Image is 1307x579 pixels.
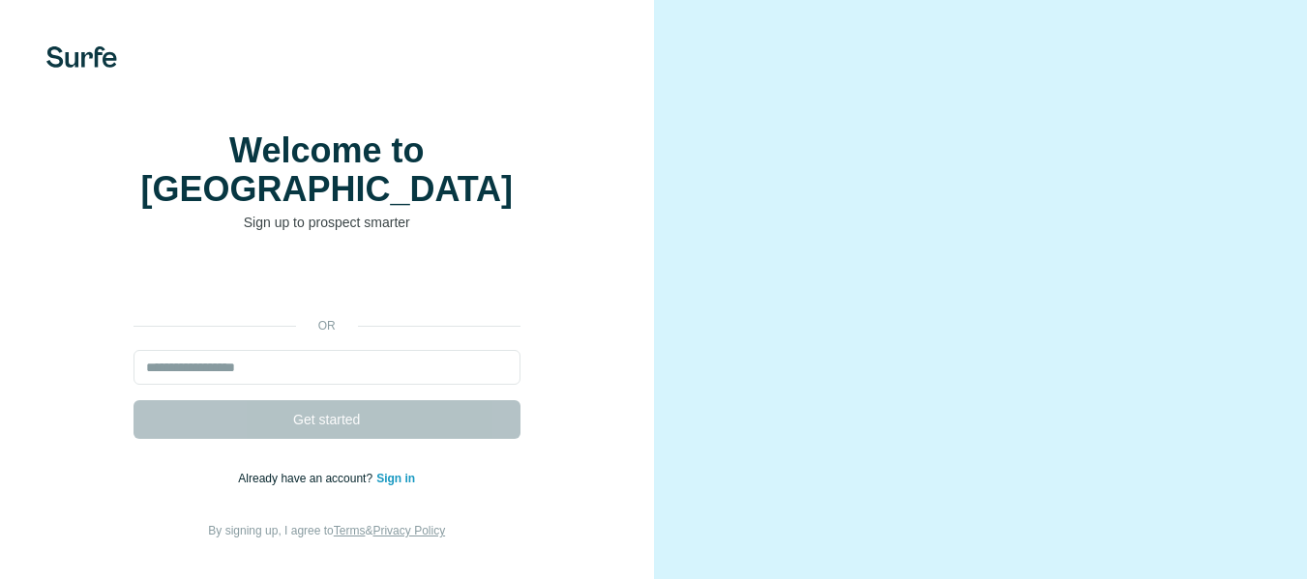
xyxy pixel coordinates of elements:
a: Terms [334,524,366,537]
span: Already have an account? [238,472,376,485]
h1: Welcome to [GEOGRAPHIC_DATA] [134,131,520,209]
a: Sign in [376,472,415,485]
p: Sign up to prospect smarter [134,213,520,232]
img: Surfe's logo [46,46,117,68]
span: By signing up, I agree to & [208,524,445,537]
p: or [296,317,358,334]
a: Privacy Policy [372,524,445,537]
iframe: Sign in with Google Button [124,261,530,304]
